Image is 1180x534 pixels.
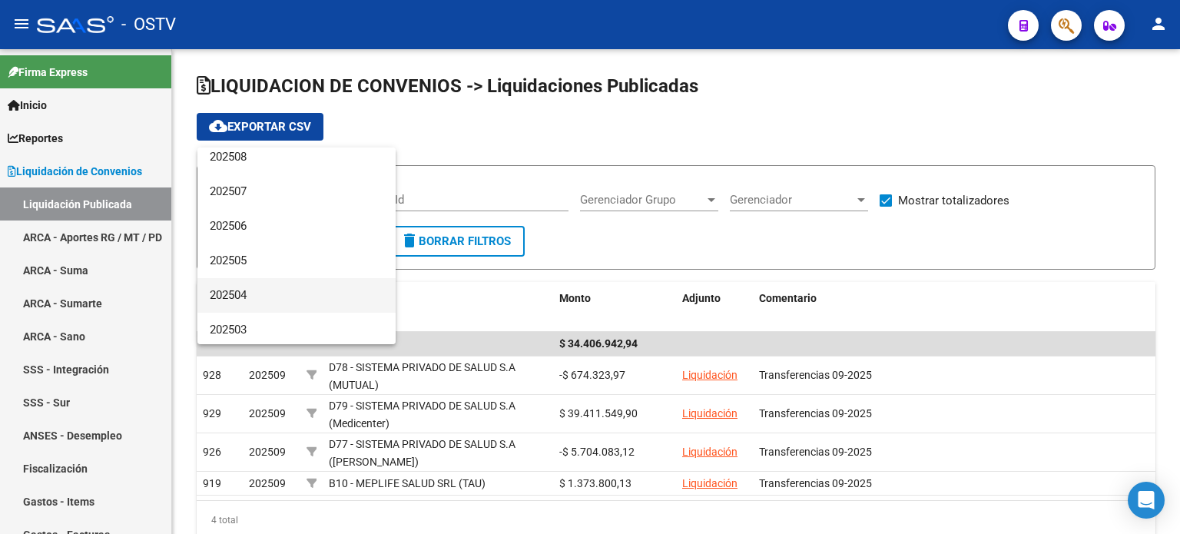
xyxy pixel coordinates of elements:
span: 202508 [210,140,383,174]
span: 202505 [210,244,383,278]
span: 202504 [210,278,383,313]
span: 202503 [210,313,383,347]
span: 202507 [210,174,383,209]
span: 202506 [210,209,383,244]
div: Open Intercom Messenger [1128,482,1165,519]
